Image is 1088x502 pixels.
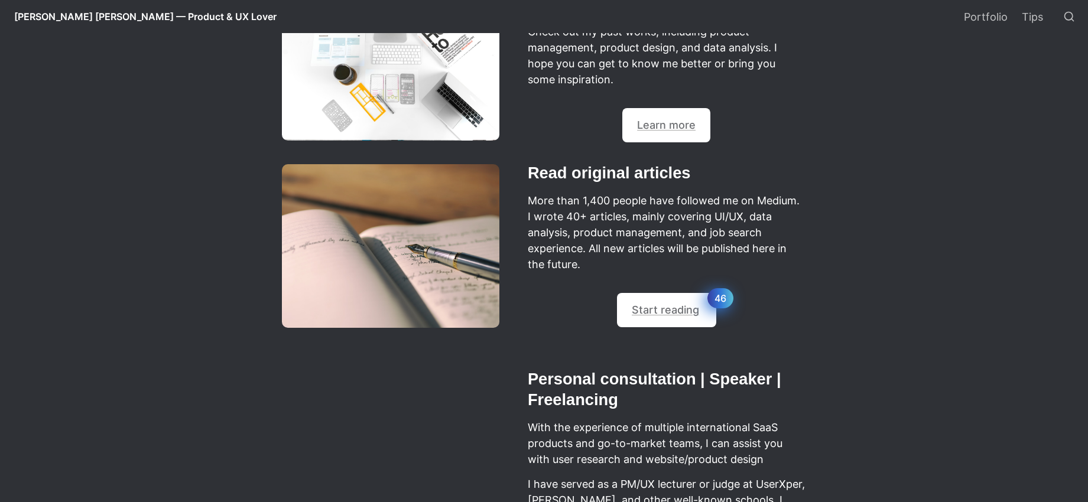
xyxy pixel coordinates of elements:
[527,191,807,274] p: More than 1,400 people have followed me on Medium. I wrote 40+ articles, mainly covering UI/UX, d...
[527,161,807,185] h2: Read original articles
[282,164,499,328] img: image
[637,119,696,131] a: Learn more
[14,11,277,22] span: [PERSON_NAME] [PERSON_NAME] — Product & UX Lover
[527,22,807,89] p: Check out my past works, including product management, product design, and data analysis. I hope ...
[527,418,807,469] p: With the experience of multiple international SaaS products and go-to-market teams, I can assist ...
[527,367,807,412] h2: Personal consultation | Speaker | Freelancing
[632,304,699,316] a: Start reading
